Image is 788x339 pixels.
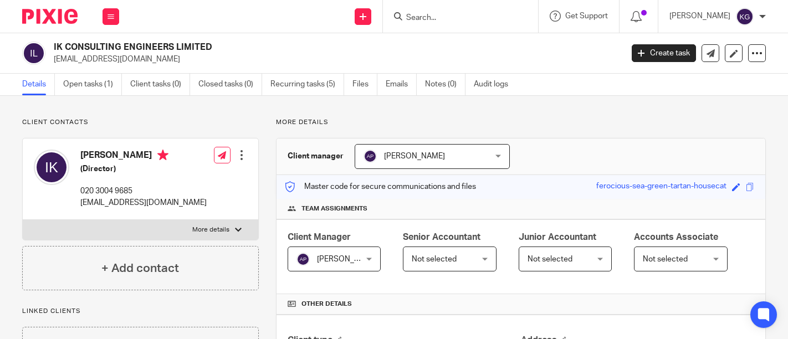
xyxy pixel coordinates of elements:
h4: [PERSON_NAME] [80,150,207,163]
div: ferocious-sea-green-tartan-housecat [596,181,726,193]
span: Other details [301,300,352,309]
a: Audit logs [474,74,516,95]
p: [EMAIL_ADDRESS][DOMAIN_NAME] [80,197,207,208]
span: Not selected [412,255,457,263]
p: [EMAIL_ADDRESS][DOMAIN_NAME] [54,54,615,65]
a: Open tasks (1) [63,74,122,95]
p: [PERSON_NAME] [669,11,730,22]
span: Senior Accountant [403,233,480,242]
span: [PERSON_NAME] [317,255,378,263]
p: More details [192,225,229,234]
a: Create task [632,44,696,62]
p: More details [276,118,766,127]
h3: Client manager [288,151,344,162]
span: Get Support [565,12,608,20]
img: svg%3E [34,150,69,185]
img: svg%3E [296,253,310,266]
span: Not selected [528,255,572,263]
img: Pixie [22,9,78,24]
a: Details [22,74,55,95]
span: Client Manager [288,233,351,242]
h5: (Director) [80,163,207,174]
i: Primary [157,150,168,161]
span: Junior Accountant [519,233,596,242]
a: Files [352,74,377,95]
p: Master code for secure communications and files [285,181,476,192]
p: 020 3004 9685 [80,186,207,197]
p: Linked clients [22,307,259,316]
img: svg%3E [364,150,377,163]
input: Search [405,13,505,23]
span: Accounts Associate [634,233,718,242]
p: Client contacts [22,118,259,127]
a: Recurring tasks (5) [270,74,344,95]
span: Team assignments [301,204,367,213]
span: Not selected [643,255,688,263]
a: Client tasks (0) [130,74,190,95]
img: svg%3E [736,8,754,25]
span: [PERSON_NAME] [384,152,445,160]
a: Notes (0) [425,74,465,95]
a: Closed tasks (0) [198,74,262,95]
img: svg%3E [22,42,45,65]
a: Emails [386,74,417,95]
h4: + Add contact [101,260,179,277]
h2: IK CONSULTING ENGINEERS LIMITED [54,42,503,53]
